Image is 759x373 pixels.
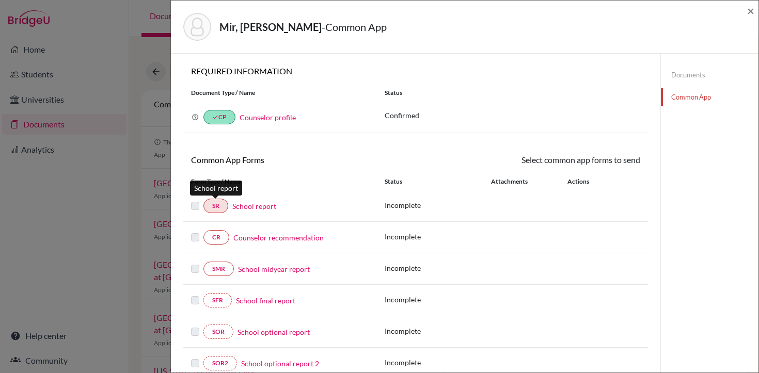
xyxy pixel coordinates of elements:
[203,293,232,307] a: SFR
[203,325,233,339] a: SOR
[219,21,322,33] strong: Mir, [PERSON_NAME]
[385,177,491,186] div: Status
[416,154,648,166] div: Select common app forms to send
[385,294,491,305] p: Incomplete
[385,231,491,242] p: Incomplete
[240,113,296,122] a: Counselor profile
[385,110,640,121] p: Confirmed
[212,114,218,120] i: done
[491,177,555,186] div: Attachments
[183,66,648,76] h6: REQUIRED INFORMATION
[183,177,377,186] div: Form Type / Name
[232,201,276,212] a: School report
[236,295,295,306] a: School final report
[747,5,754,17] button: Close
[183,88,377,98] div: Document Type / Name
[322,21,387,33] span: - Common App
[190,181,242,196] div: School report
[203,199,228,213] a: SR
[203,356,237,370] a: SOR2
[385,357,491,368] p: Incomplete
[238,327,310,337] a: School optional report
[238,264,310,274] a: School midyear report
[385,326,491,336] p: Incomplete
[203,262,234,276] a: SMR
[555,177,619,186] div: Actions
[385,200,491,210] p: Incomplete
[233,232,324,243] a: Counselor recommendation
[203,230,229,245] a: CR
[241,358,319,369] a: School optional report 2
[661,66,758,84] a: Documents
[183,155,416,165] h6: Common App Forms
[747,3,754,18] span: ×
[203,110,235,124] a: doneCP
[385,263,491,273] p: Incomplete
[661,88,758,106] a: Common App
[377,88,648,98] div: Status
